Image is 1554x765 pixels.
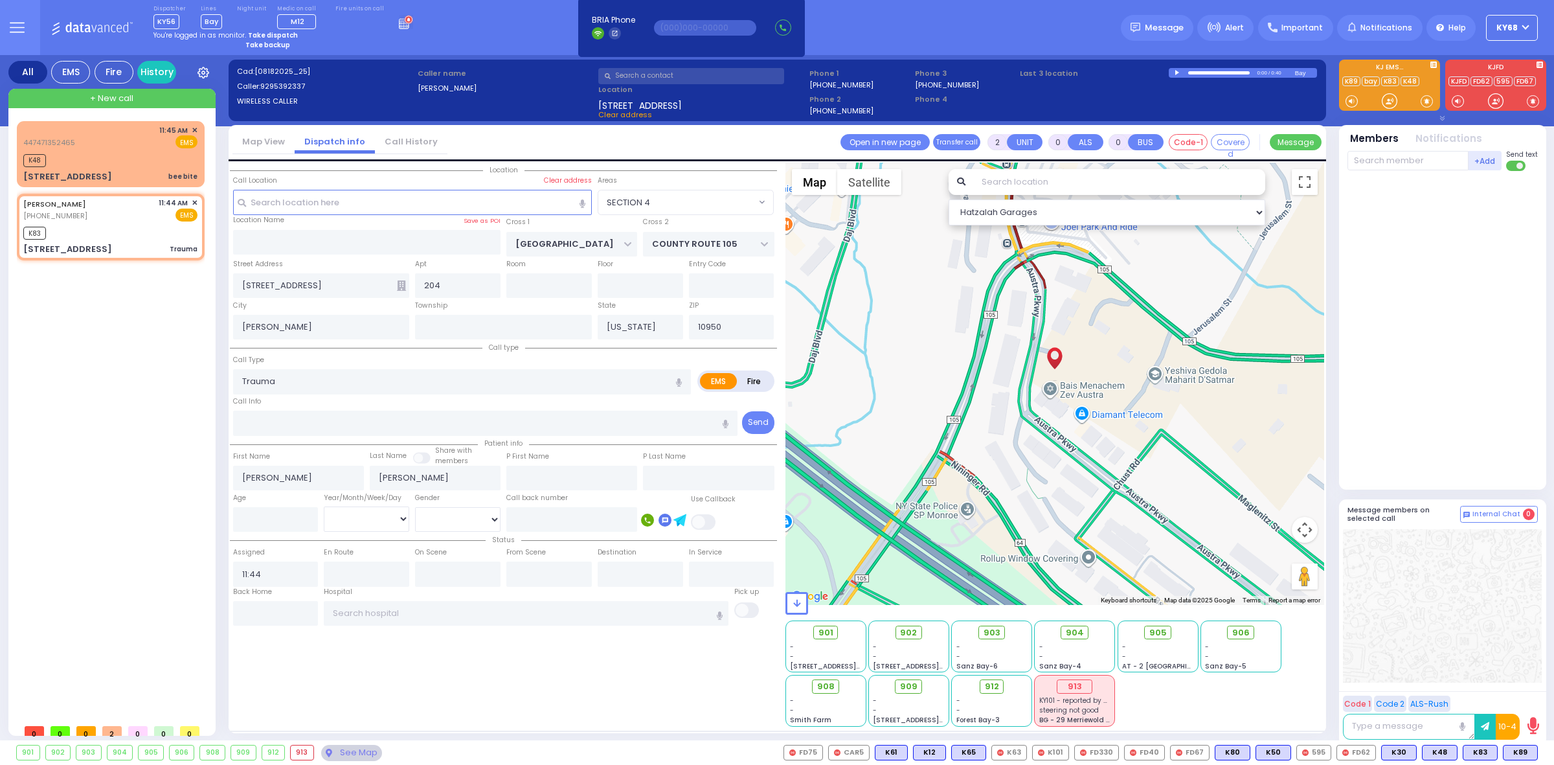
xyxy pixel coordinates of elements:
[324,493,409,503] div: Year/Month/Week/Day
[1494,76,1513,86] a: 595
[1256,745,1291,760] div: K50
[233,190,592,214] input: Search location here
[1057,679,1092,694] div: 913
[643,451,686,462] label: P Last Name
[1523,508,1535,520] span: 0
[789,588,831,605] a: Open this area in Google Maps (opens a new window)
[1503,745,1538,760] div: K89
[1463,745,1498,760] div: BLS
[435,446,472,455] small: Share with
[1066,626,1084,639] span: 904
[689,301,699,311] label: ZIP
[956,652,960,661] span: -
[1270,65,1282,80] div: 0:40
[435,456,468,466] span: members
[23,211,87,221] span: [PHONE_NUMBER]
[1205,642,1209,652] span: -
[809,68,910,79] span: Phone 1
[1360,22,1412,34] span: Notifications
[1038,749,1044,756] img: red-radio-icon.svg
[1020,68,1168,79] label: Last 3 location
[51,19,137,36] img: Logo
[1381,76,1399,86] a: K83
[506,493,568,503] label: Call back number
[734,587,759,597] label: Pick up
[607,196,650,209] span: SECTION 4
[1039,652,1043,661] span: -
[1469,151,1502,170] button: +Add
[1080,749,1087,756] img: red-radio-icon.svg
[95,61,133,84] div: Fire
[1256,65,1268,80] div: 0:00
[170,244,197,254] div: Trauma
[1401,76,1419,86] a: K48
[506,259,526,269] label: Room
[262,746,285,760] div: 912
[418,83,594,94] label: [PERSON_NAME]
[128,726,148,736] span: 0
[1470,76,1492,86] a: FD62
[483,165,524,175] span: Location
[51,726,70,736] span: 0
[1039,642,1043,652] span: -
[397,280,406,291] span: Other building occupants
[654,20,756,36] input: (000)000-00000
[260,81,305,91] span: 9295392337
[840,134,930,150] a: Open in new page
[1506,159,1527,172] label: Turn off text
[1292,169,1318,195] button: Toggle fullscreen view
[1342,749,1349,756] img: red-radio-icon.svg
[873,715,995,725] span: [STREET_ADDRESS][PERSON_NAME]
[232,135,295,148] a: Map View
[991,745,1027,760] div: K63
[1007,134,1042,150] button: UNIT
[1124,745,1165,760] div: FD40
[598,190,774,214] span: SECTION 4
[506,217,530,227] label: Cross 1
[873,705,877,715] span: -
[828,745,870,760] div: CAR5
[809,106,873,115] label: [PHONE_NUMBER]
[789,749,796,756] img: red-radio-icon.svg
[1292,517,1318,543] button: Map camera controls
[233,215,284,225] label: Location Name
[201,14,222,29] span: Bay
[598,84,805,95] label: Location
[1145,21,1184,34] span: Message
[1302,749,1309,756] img: red-radio-icon.svg
[790,661,912,671] span: [STREET_ADDRESS][PERSON_NAME]
[17,746,39,760] div: 901
[1381,745,1417,760] div: BLS
[1205,652,1209,661] span: -
[415,301,447,311] label: Township
[237,81,414,92] label: Caller:
[598,68,784,84] input: Search a contact
[598,99,682,109] span: [STREET_ADDRESS]
[1039,661,1081,671] span: Sanz Bay-4
[245,40,290,50] strong: Take backup
[875,745,908,760] div: K61
[1514,76,1536,86] a: FD67
[1039,705,1099,715] span: steering not good
[783,745,823,760] div: FD75
[598,301,616,311] label: State
[153,5,186,13] label: Dispatcher
[254,66,310,76] span: [08182025_25]
[1408,696,1450,712] button: ALS-Rush
[248,30,298,40] strong: Take dispatch
[1415,131,1482,146] button: Notifications
[1039,696,1118,705] span: KY101 - reported by KY72
[295,135,375,148] a: Dispatch info
[598,259,613,269] label: Floor
[1448,76,1469,86] a: KJFD
[237,96,414,107] label: WIRELESS CALLER
[506,451,549,462] label: P First Name
[951,745,986,760] div: K65
[1362,76,1380,86] a: bay
[233,451,270,462] label: First Name
[984,626,1000,639] span: 903
[873,696,877,705] span: -
[233,259,283,269] label: Street Address
[973,169,1265,195] input: Search location
[790,715,831,725] span: Smith Farm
